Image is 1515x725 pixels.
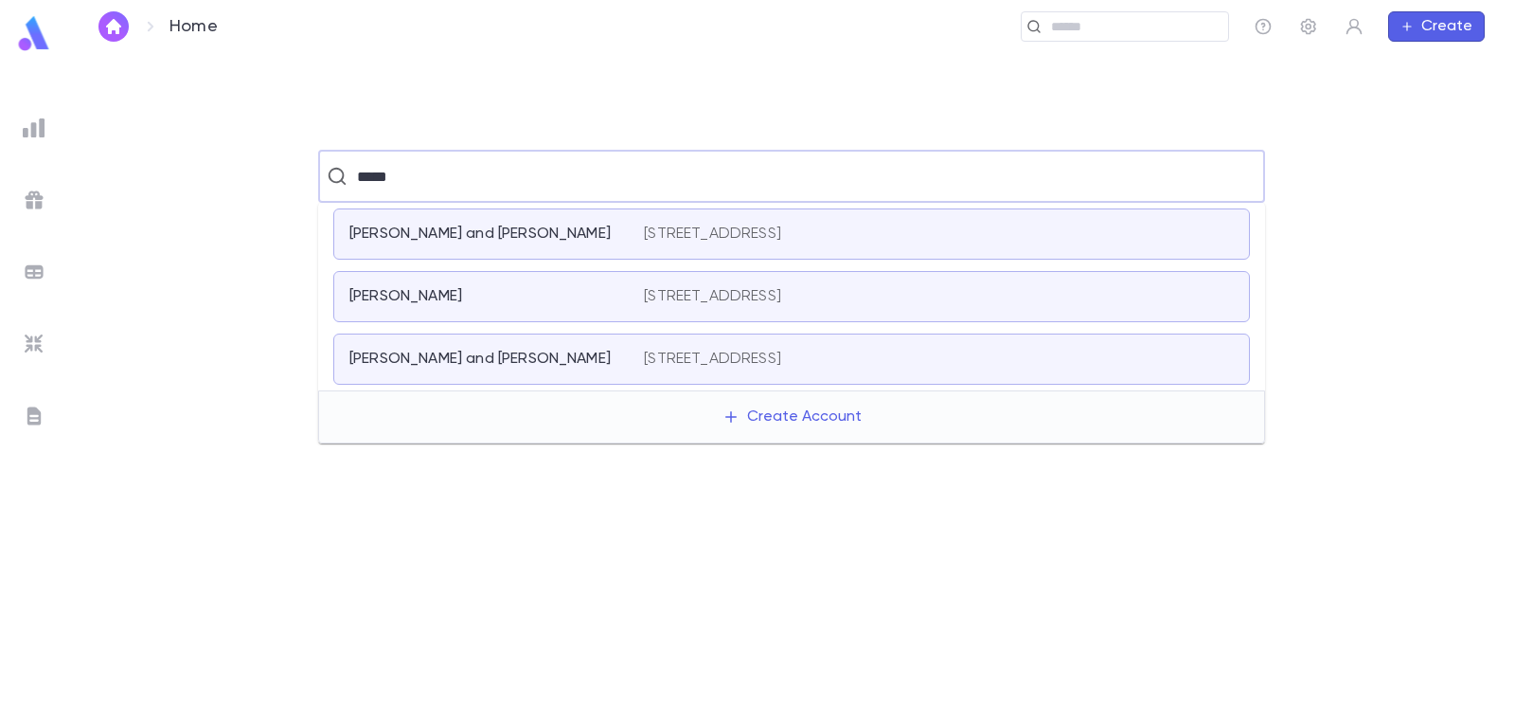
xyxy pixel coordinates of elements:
p: [STREET_ADDRESS] [644,350,781,369]
button: Create Account [707,399,877,435]
img: reports_grey.c525e4749d1bce6a11f5fe2a8de1b229.svg [23,117,45,139]
p: [PERSON_NAME] and [PERSON_NAME] [349,225,611,244]
img: home_white.a664292cf8c1dea59945f0da9f25487c.svg [102,19,125,34]
img: letters_grey.7941b92b52307dd3b8a917253454ce1c.svg [23,405,45,427]
img: campaigns_grey.99e729a5f7ee94e3726e6486bddda8f1.svg [23,189,45,211]
p: [PERSON_NAME] [349,287,462,306]
p: [STREET_ADDRESS] [644,287,781,306]
img: batches_grey.339ca447c9d9533ef1741baa751efc33.svg [23,261,45,283]
p: [STREET_ADDRESS] [644,225,781,244]
p: Home [169,16,218,37]
p: [PERSON_NAME] and [PERSON_NAME] [349,350,611,369]
img: imports_grey.530a8a0e642e233f2baf0ef88e8c9fcb.svg [23,333,45,355]
button: Create [1388,11,1485,42]
img: logo [15,15,53,52]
